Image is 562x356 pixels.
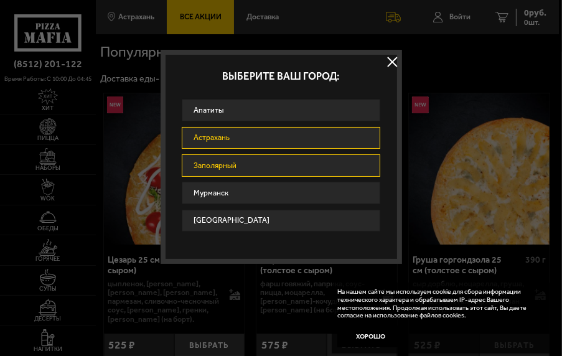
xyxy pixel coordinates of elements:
[182,210,380,232] a: [GEOGRAPHIC_DATA]
[182,154,380,177] a: Заполярный
[166,71,397,82] p: Выберите ваш город:
[182,182,380,204] a: Мурманск
[337,288,543,320] p: На нашем сайте мы используем cookie для сбора информации технического характера и обрабатываем IP...
[182,127,380,149] a: Астрахань
[337,326,403,347] button: Хорошо
[182,99,380,121] a: Апатиты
